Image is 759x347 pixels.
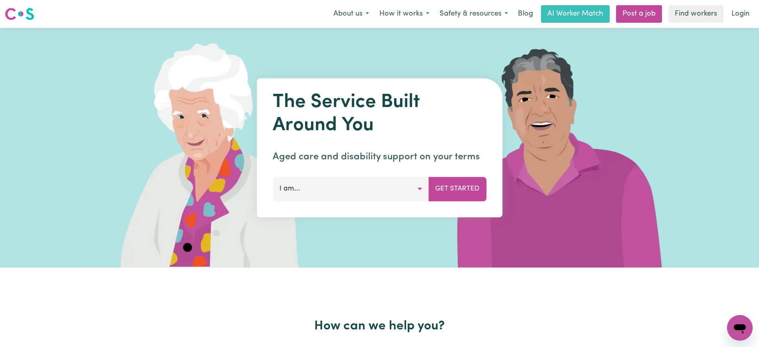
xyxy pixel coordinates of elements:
[668,5,723,23] a: Find workers
[273,177,429,201] button: I am...
[541,5,610,23] a: AI Worker Match
[434,6,513,22] button: Safety & resources
[428,177,486,201] button: Get Started
[727,315,753,341] iframe: Button to launch messaging window
[374,6,434,22] button: How it works
[273,150,486,164] p: Aged care and disability support on your terms
[5,7,34,21] img: Careseekers logo
[328,6,374,22] button: About us
[616,5,662,23] a: Post a job
[273,91,486,137] h1: The Service Built Around You
[727,5,754,23] a: Login
[121,319,638,334] h2: How can we help you?
[5,5,34,23] a: Careseekers logo
[513,5,538,23] a: Blog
